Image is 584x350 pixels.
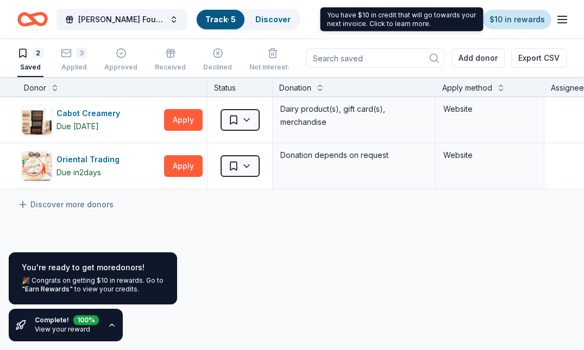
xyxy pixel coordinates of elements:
div: Due in 2 days [56,166,101,179]
span: [PERSON_NAME] Foundation Heroes Against Heroin 10th Annual 5K [78,13,165,26]
div: Website [443,103,536,116]
div: Due [DATE] [56,120,99,133]
a: "Earn Rewards" [22,285,73,294]
button: 2Saved [17,43,43,77]
button: Export CSV [511,48,567,68]
div: 100 % [73,313,99,323]
a: Discover [255,15,291,24]
div: Oriental Trading [56,153,124,166]
button: Apply [164,109,203,131]
div: 🎉 Congrats on getting $10 in rewards. Go to to view your credits. [22,276,164,294]
div: Complete! [35,315,99,325]
button: Not interested [249,43,296,77]
button: Declined [203,43,232,77]
a: View your reward [35,325,90,333]
div: Apply method [442,81,492,94]
button: 3Applied [61,43,87,77]
div: Status [208,77,273,97]
div: Cabot Creamery [56,107,124,120]
a: Discover more donors [17,198,114,211]
div: Received [155,63,186,72]
a: Track· 5 [205,15,236,24]
a: $10 in rewards [483,10,551,29]
div: 3 [76,43,87,54]
button: Add donor [451,48,505,68]
button: Image for Cabot CreameryCabot CreameryDue [DATE] [22,105,160,135]
div: Donor [24,81,46,94]
img: Image for Cabot Creamery [22,105,52,135]
div: Donation [279,81,311,94]
button: Image for Oriental TradingOriental TradingDue in2days [22,151,160,181]
button: Received [155,43,186,77]
input: Search saved [306,48,445,68]
a: Home [17,7,48,32]
div: You have $10 in credit that will go towards your next invoice. Click to learn more. [321,8,483,31]
button: Apply [164,155,203,177]
div: Not interested [249,63,296,72]
div: Assignee [551,81,584,94]
div: Applied [61,58,87,67]
div: Website [443,149,536,162]
img: Image for Oriental Trading [22,151,52,181]
button: Track· 5Discover [196,9,300,30]
button: Approved [104,43,137,77]
button: [PERSON_NAME] Foundation Heroes Against Heroin 10th Annual 5K [56,9,187,30]
div: 2 [33,48,43,59]
div: Saved [17,63,43,72]
div: Declined [203,63,232,72]
div: You're ready to get more donors ! [22,261,164,274]
div: Dairy product(s), gift card(s), merchandise [279,101,429,130]
div: Donation depends on request [279,148,429,163]
div: Approved [104,63,137,72]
